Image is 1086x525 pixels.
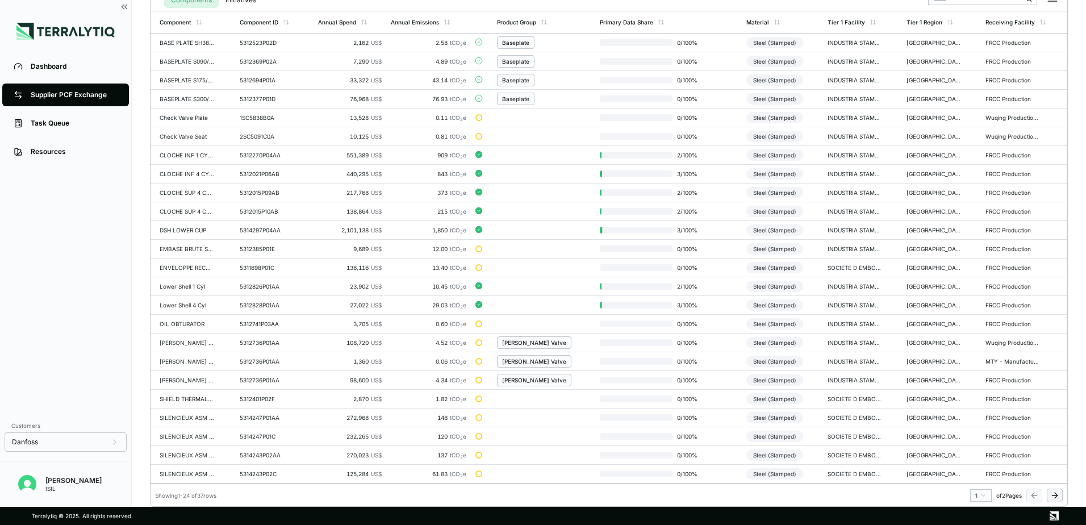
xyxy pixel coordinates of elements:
[240,95,294,102] div: 5312377P01D
[460,398,463,403] sub: 2
[160,339,214,346] div: [PERSON_NAME] Valve stop
[907,133,961,140] div: [GEOGRAPHIC_DATA]
[16,23,115,40] img: Logo
[985,58,1040,65] div: FRCC Production
[985,302,1040,309] div: FRCC Production
[828,114,882,121] div: INDUSTRIA STAMPAGGIO IMBUTITURA [PERSON_NAME] - [GEOGRAPHIC_DATA]
[318,170,381,177] div: 440,295
[460,61,463,66] sub: 2
[160,452,214,459] div: SILENCIEUX ASM SOUDE 2 CYL
[828,170,882,177] div: INDUSTRIA STAMPAGGIO IMBUTITURA [PERSON_NAME] - [GEOGRAPHIC_DATA]
[391,302,467,309] div: 29.03
[907,433,961,440] div: [GEOGRAPHIC_DATA]
[391,114,467,121] div: 0.11
[450,414,466,421] span: tCO e
[371,170,382,177] span: US$
[673,58,709,65] span: 0 / 100 %
[160,283,214,290] div: Lower Shell 1 Cyl
[673,245,709,252] span: 0 / 100 %
[746,131,803,142] div: Steel (Stamped)
[746,356,803,367] div: Steel (Stamped)
[371,95,382,102] span: US$
[907,414,961,421] div: [GEOGRAPHIC_DATA]
[391,189,467,196] div: 373
[450,152,466,159] span: tCO e
[600,19,653,26] div: Primary Data Share
[673,152,709,159] span: 2 / 100 %
[985,245,1040,252] div: FRCC Production
[746,374,803,386] div: Steel (Stamped)
[460,286,463,291] sub: 2
[460,436,463,441] sub: 2
[318,264,381,271] div: 136,116
[371,452,382,459] span: US$
[746,112,803,123] div: Steel (Stamped)
[460,323,463,328] sub: 2
[318,452,381,459] div: 270,023
[160,208,214,215] div: CLOCHE SUP 4 CYL HAUTE FINE BRUTE
[160,170,214,177] div: CLOCHE INF 4 CYL FINE BRUTE VEH
[746,412,803,423] div: Steel (Stamped)
[460,380,463,385] sub: 2
[240,339,294,346] div: 5312736P01AA
[318,414,381,421] div: 272,968
[31,90,118,99] div: Supplier PCF Exchange
[391,452,467,459] div: 137
[673,395,709,402] span: 0 / 100 %
[985,152,1040,159] div: FRCC Production
[460,192,463,197] sub: 2
[502,95,529,102] div: Baseplate
[160,227,214,234] div: DSH LOWER CUP
[907,95,961,102] div: [GEOGRAPHIC_DATA]
[460,211,463,216] sub: 2
[828,152,882,159] div: INDUSTRIA STAMPAGGIO IMBUTITURA [PERSON_NAME] - [GEOGRAPHIC_DATA]
[371,189,382,196] span: US$
[371,339,382,346] span: US$
[240,77,294,84] div: 5312694P01A
[907,264,961,271] div: [GEOGRAPHIC_DATA]
[460,117,463,122] sub: 2
[673,320,709,327] span: 0 / 100 %
[828,320,882,327] div: INDUSTRIA STAMPAGGIO IMBUTITURA [PERSON_NAME] - [GEOGRAPHIC_DATA]
[391,227,467,234] div: 1,850
[907,58,961,65] div: [GEOGRAPHIC_DATA]
[160,152,214,159] div: CLOCHE INF 1 CYL BRUTE
[828,19,865,26] div: Tier 1 Facility
[907,114,961,121] div: [GEOGRAPHIC_DATA]
[907,302,961,309] div: [GEOGRAPHIC_DATA]
[746,19,769,26] div: Material
[828,283,882,290] div: INDUSTRIA STAMPAGGIO IMBUTITURA [PERSON_NAME] - [GEOGRAPHIC_DATA]
[746,187,803,198] div: Steel (Stamped)
[673,133,709,140] span: 0 / 100 %
[460,230,463,235] sub: 2
[391,264,467,271] div: 13.40
[450,320,466,327] span: tCO e
[240,227,294,234] div: 5314297P04AA
[160,245,214,252] div: EMBASE BRUTE S115/125/160 (P.E.D.)
[502,58,529,65] div: Baseplate
[460,173,463,178] sub: 2
[450,433,466,440] span: tCO e
[318,152,381,159] div: 551,389
[985,395,1040,402] div: FRCC Production
[828,39,882,46] div: INDUSTRIA STAMPAGGIO IMBUTITURA [PERSON_NAME] - [GEOGRAPHIC_DATA]
[450,39,466,46] span: tCO e
[907,358,961,365] div: [GEOGRAPHIC_DATA]
[450,339,466,346] span: tCO e
[907,152,961,159] div: [GEOGRAPHIC_DATA]
[318,245,381,252] div: 9,689
[502,358,566,365] div: [PERSON_NAME] Valve
[828,377,882,384] div: INDUSTRIA STAMPAGGIO IMBUTITURA [PERSON_NAME] - [GEOGRAPHIC_DATA]
[746,243,803,255] div: Steel (Stamped)
[450,114,466,121] span: tCO e
[391,283,467,290] div: 10.45
[240,452,294,459] div: 5314243P02AA
[746,206,803,217] div: Steel (Stamped)
[318,208,381,215] div: 138,864
[450,302,466,309] span: tCO e
[160,19,191,26] div: Component
[985,339,1040,346] div: Wuqing Production CNCO F
[318,227,381,234] div: 2,101,138
[240,208,294,215] div: 5312015P10AB
[985,19,1035,26] div: Receiving Facility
